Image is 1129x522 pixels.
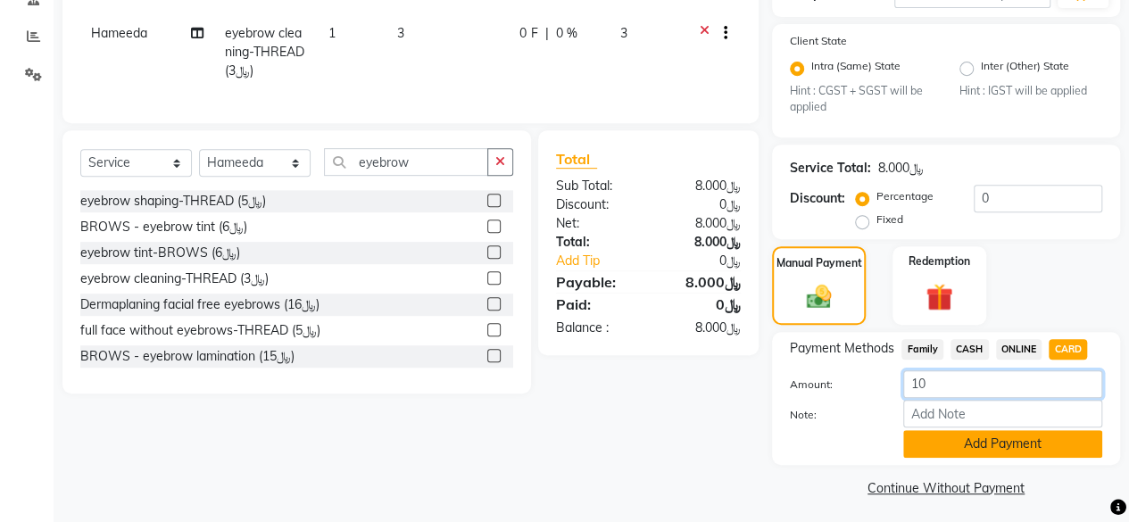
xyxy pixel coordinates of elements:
[903,400,1102,427] input: Add Note
[648,294,754,315] div: ﷼0
[648,195,754,214] div: ﷼0
[776,407,890,423] label: Note:
[543,177,649,195] div: Sub Total:
[1049,339,1087,360] span: CARD
[878,159,924,178] div: ﷼8.000
[80,269,269,288] div: eyebrow cleaning-THREAD (﷼3)
[544,24,548,43] span: |
[556,150,597,169] span: Total
[543,294,649,315] div: Paid:
[648,177,754,195] div: ﷼8.000
[397,25,404,41] span: 3
[996,339,1042,360] span: ONLINE
[555,24,577,43] span: 0 %
[91,25,147,41] span: Hameeda
[80,321,320,340] div: full face without eyebrows-THREAD (﷼5)
[328,25,336,41] span: 1
[811,58,901,79] label: Intra (Same) State
[519,24,537,43] span: 0 F
[876,188,934,204] label: Percentage
[876,211,903,228] label: Fixed
[324,148,488,176] input: Search or Scan
[80,218,247,236] div: BROWS - eyebrow tint (﷼6)
[80,244,240,262] div: eyebrow tint-BROWS (﷼6)
[543,252,666,270] a: Add Tip
[901,339,943,360] span: Family
[776,255,862,271] label: Manual Payment
[543,195,649,214] div: Discount:
[917,280,961,313] img: _gift.svg
[543,214,649,233] div: Net:
[543,319,649,337] div: Balance :
[790,33,847,49] label: Client State
[648,214,754,233] div: ﷼8.000
[648,233,754,252] div: ﷼8.000
[648,271,754,293] div: ﷼8.000
[981,58,1069,79] label: Inter (Other) State
[790,159,871,178] div: Service Total:
[903,370,1102,398] input: Amount
[80,192,266,211] div: eyebrow shaping-THREAD (﷼5)
[776,377,890,393] label: Amount:
[80,295,320,314] div: Dermaplaning facial free eyebrows (﷼16)
[790,83,933,116] small: Hint : CGST + SGST will be applied
[959,83,1102,99] small: Hint : IGST will be applied
[799,282,840,311] img: _cash.svg
[666,252,754,270] div: ﷼0
[80,347,295,366] div: BROWS - eyebrow lamination (﷼15)
[543,271,649,293] div: Payable:
[903,430,1102,458] button: Add Payment
[543,233,649,252] div: Total:
[225,25,304,79] span: eyebrow cleaning-THREAD (﷼3)
[776,479,1117,498] a: Continue Without Payment
[909,253,970,269] label: Redemption
[790,189,845,208] div: Discount:
[790,339,894,358] span: Payment Methods
[648,319,754,337] div: ﷼8.000
[951,339,989,360] span: CASH
[619,25,627,41] span: 3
